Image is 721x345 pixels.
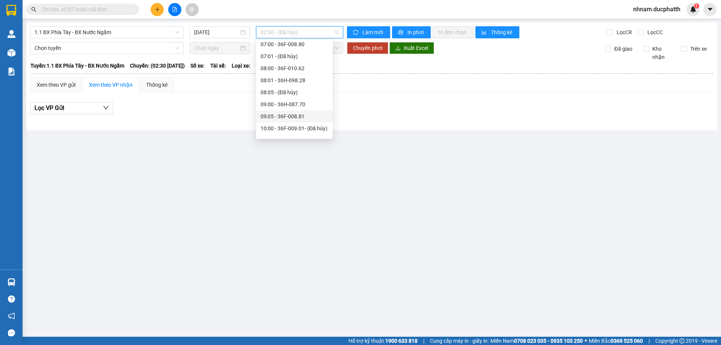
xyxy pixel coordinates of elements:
[30,63,124,69] b: Tuyến: 1.1 BX Phía Tây - BX Nước Ngầm
[103,105,109,111] span: down
[189,7,195,12] span: aim
[389,42,434,54] button: downloadXuất Excel
[261,100,328,108] div: 09:00 - 36H-087.70
[614,28,633,36] span: Lọc CR
[348,337,418,345] span: Hỗ trợ kỹ thuật:
[261,64,328,72] div: 08:00 - 36F-010.62
[687,45,710,53] span: Trên xe
[210,62,226,70] span: Tài xế:
[261,27,339,38] span: 02:30 - (Đã hủy)
[475,26,519,38] button: bar-chartThống kê
[261,52,328,60] div: 07:01 - (Đã hủy)
[690,6,697,13] img: icon-new-feature
[186,3,199,16] button: aim
[385,338,418,344] strong: 1900 633 818
[347,26,390,38] button: syncLàm mới
[168,3,181,16] button: file-add
[261,88,328,96] div: 08:05 - (Đã hủy)
[232,62,250,70] span: Loại xe:
[627,5,686,14] span: nhnam.ducphatth
[194,44,239,52] input: Chọn ngày
[589,337,643,345] span: Miền Bắc
[8,278,15,286] img: warehouse-icon
[8,68,15,75] img: solution-icon
[37,81,75,89] div: Xem theo VP gửi
[8,329,15,336] span: message
[694,3,699,9] sup: 1
[8,30,15,38] img: warehouse-icon
[261,76,328,84] div: 08:01 - 36H-098.28
[172,7,177,12] span: file-add
[703,3,716,16] button: caret-down
[146,81,167,89] div: Thống kê
[707,6,713,13] span: caret-down
[649,45,676,61] span: Kho nhận
[585,339,587,342] span: ⚪️
[8,312,15,319] span: notification
[261,136,328,145] div: 10:01 (TC) - (Đã hủy)
[407,28,425,36] span: In phơi
[151,3,164,16] button: plus
[89,81,133,89] div: Xem theo VP nhận
[392,26,431,38] button: printerIn phơi
[423,337,424,345] span: |
[611,45,635,53] span: Đã giao
[491,28,513,36] span: Thống kê
[679,338,685,343] span: copyright
[649,337,650,345] span: |
[190,62,205,70] span: Số xe:
[31,7,36,12] span: search
[261,112,328,121] div: 09:05 - 36F-008.81
[155,7,160,12] span: plus
[430,337,489,345] span: Cung cấp máy in - giấy in:
[611,338,643,344] strong: 0369 525 060
[35,42,179,54] span: Chọn tuyến
[433,26,474,38] button: In đơn chọn
[30,102,113,114] button: Lọc VP Gửi
[695,3,698,9] span: 1
[353,30,359,36] span: sync
[8,295,15,303] span: question-circle
[261,124,328,133] div: 10:00 - 36F-009.01 - (Đã hủy)
[362,28,384,36] span: Làm mới
[644,28,664,36] span: Lọc CC
[8,49,15,57] img: warehouse-icon
[261,40,328,48] div: 07:00 - 36F-008.80
[194,28,239,36] input: 12/10/2025
[490,337,583,345] span: Miền Nam
[41,5,130,14] input: Tìm tên, số ĐT hoặc mã đơn
[398,30,404,36] span: printer
[35,27,179,38] span: 1.1 BX Phía Tây - BX Nước Ngầm
[35,103,64,113] span: Lọc VP Gửi
[514,338,583,344] strong: 0708 023 035 - 0935 103 250
[481,30,488,36] span: bar-chart
[6,5,16,16] img: logo-vxr
[347,42,388,54] button: Chuyển phơi
[130,62,185,70] span: Chuyến: (02:30 [DATE])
